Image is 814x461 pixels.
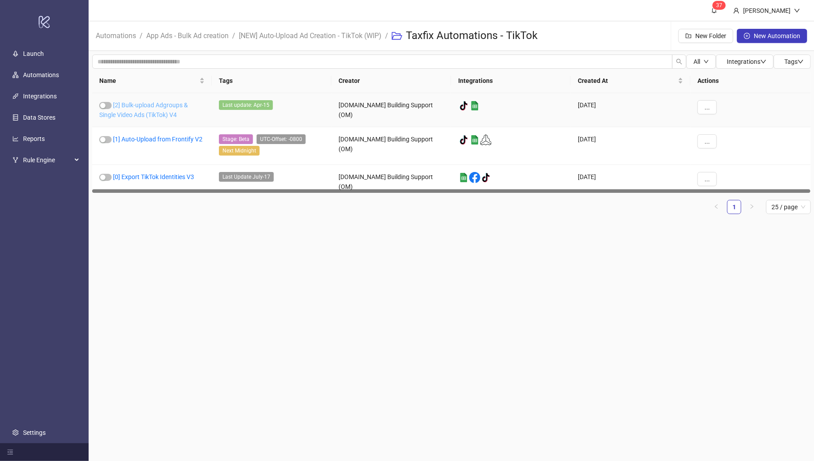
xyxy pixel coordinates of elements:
button: Alldown [686,55,716,69]
button: New Folder [678,29,733,43]
a: [1] Auto-Upload from Frontify V2 [113,136,203,143]
a: App Ads - Bulk Ad creation [144,30,230,40]
button: Tagsdown [774,55,811,69]
span: 25 / page [771,200,806,214]
li: / [140,22,143,50]
span: user [733,8,740,14]
a: Launch [23,50,44,57]
span: Integrations [727,58,767,65]
button: ... [697,172,717,186]
span: Name [99,76,198,86]
div: [DOMAIN_NAME] Building Support (OM) [331,93,451,127]
span: plus-circle [744,33,750,39]
div: [PERSON_NAME] [740,6,794,16]
span: bell [711,7,717,13]
span: folder-open [392,31,402,41]
a: 1 [728,200,741,214]
a: Automations [94,30,138,40]
span: right [749,204,755,209]
li: / [232,22,235,50]
span: fork [12,157,19,163]
span: ... [705,138,710,145]
th: Creator [331,69,451,93]
div: Page Size [766,200,811,214]
sup: 37 [713,1,726,10]
span: down [794,8,800,14]
th: Integrations [451,69,571,93]
a: [2] Bulk-upload Adgroups & Single Video Ads (TikTok) V4 [99,102,188,118]
span: All [693,58,700,65]
button: ... [697,134,717,148]
li: / [385,22,388,50]
span: Tags [784,58,804,65]
a: [0] Export TikTok Identities V3 [113,173,194,180]
div: [DOMAIN_NAME] Building Support (OM) [331,165,451,199]
button: right [745,200,759,214]
span: folder-add [685,33,692,39]
span: New Folder [695,32,726,39]
a: Reports [23,135,45,142]
button: New Automation [737,29,807,43]
button: ... [697,100,717,114]
span: UTC-Offset: -0800 [257,134,306,144]
span: Rule Engine [23,151,72,169]
th: Tags [212,69,331,93]
a: [NEW] Auto-Upload Ad Creation - TikTok (WIP) [237,30,383,40]
a: Data Stores [23,114,55,121]
span: search [676,59,682,65]
span: Last Update July-17 [219,172,274,182]
span: ... [705,104,710,111]
div: [DATE] [571,165,690,199]
span: left [714,204,719,209]
span: 7 [719,2,722,8]
li: Previous Page [709,200,724,214]
li: Next Page [745,200,759,214]
span: down [704,59,709,64]
a: Integrations [23,93,57,100]
th: Name [92,69,212,93]
th: Actions [690,69,811,93]
div: [DATE] [571,93,690,127]
button: Integrationsdown [716,55,774,69]
span: New Automation [754,32,800,39]
span: Stage: Beta [219,134,253,144]
a: Automations [23,71,59,78]
span: Next Midnight [219,146,260,156]
span: 3 [716,2,719,8]
span: Last update: Apr-15 [219,100,273,110]
span: down [760,59,767,65]
span: Created At [578,76,676,86]
span: down [798,59,804,65]
div: [DATE] [571,127,690,165]
span: menu-fold [7,449,13,455]
span: ... [705,176,710,183]
th: Created At [571,69,690,93]
div: [DOMAIN_NAME] Building Support (OM) [331,127,451,165]
h3: Taxfix Automations - TikTok [406,29,537,43]
li: 1 [727,200,741,214]
button: left [709,200,724,214]
a: Settings [23,429,46,436]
